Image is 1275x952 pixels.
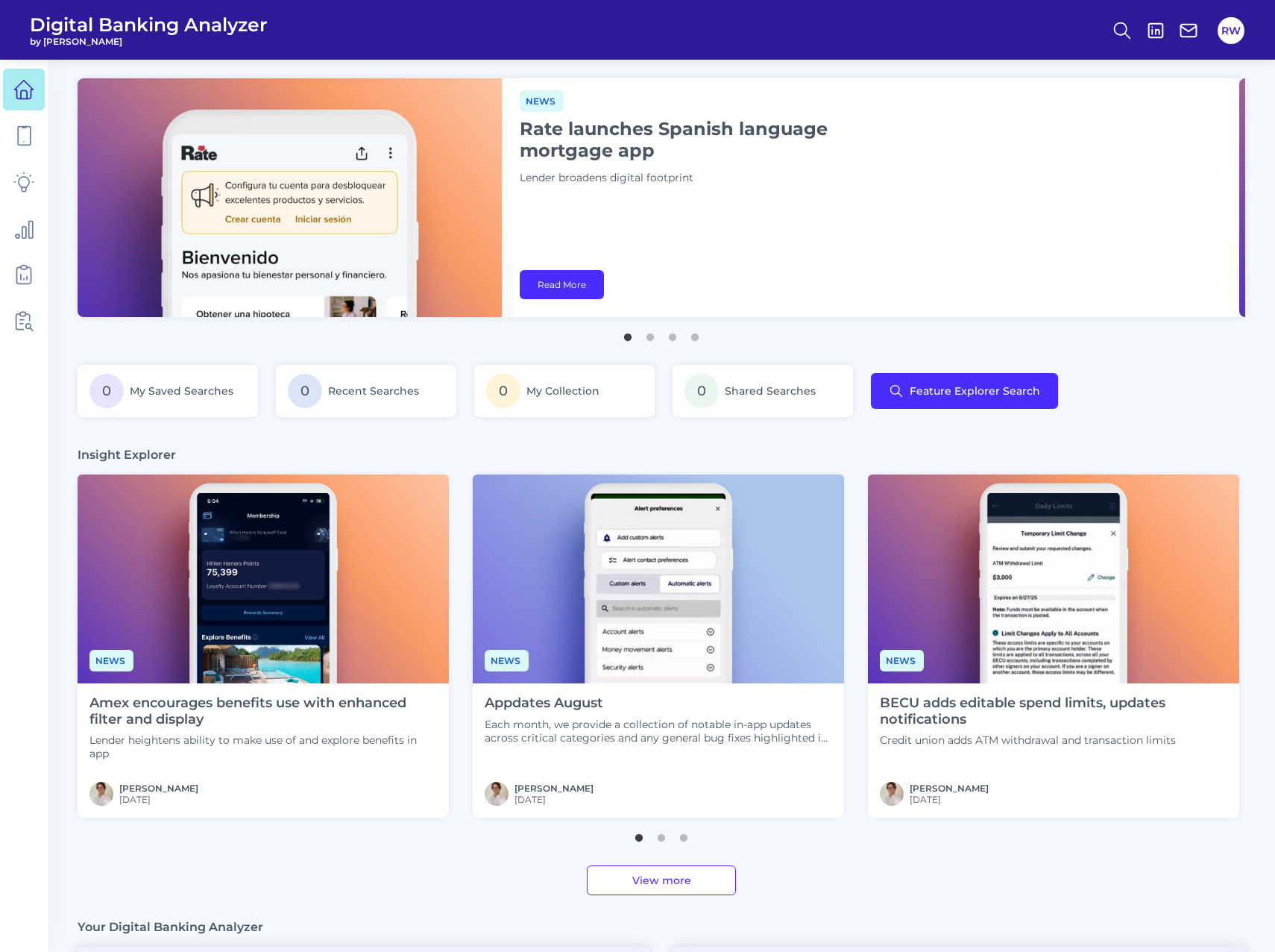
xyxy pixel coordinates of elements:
span: Recent Searches [328,384,419,398]
p: Credit union adds ATM withdrawal and transaction limits [880,733,1227,747]
button: 4 [687,326,702,341]
button: 2 [643,326,658,341]
span: My Collection [526,384,599,398]
h4: Appdates August [485,695,832,712]
img: News - Phone (4).png [78,475,449,683]
a: 0Shared Searches [673,365,853,417]
span: [DATE] [910,794,989,805]
button: 1 [620,326,635,341]
a: View more [587,865,736,895]
span: News [485,650,529,671]
span: 0 [684,374,719,408]
span: 0 [89,374,124,408]
h4: BECU adds editable spend limits, updates notifications [880,695,1227,727]
span: Shared Searches [725,384,816,398]
a: [PERSON_NAME] [119,783,198,794]
a: News [520,93,564,107]
button: Feature Explorer Search [871,373,1058,409]
img: MIchael McCaw [880,782,904,806]
a: 0My Saved Searches [78,365,258,417]
a: [PERSON_NAME] [910,783,989,794]
span: My Saved Searches [130,384,233,398]
h3: Your Digital Banking Analyzer [78,919,263,935]
img: News - Phone (2).png [868,475,1239,683]
h4: Amex encourages benefits use with enhanced filter and display [89,695,437,727]
img: MIchael McCaw [485,782,509,806]
span: 0 [288,374,322,408]
span: Digital Banking Analyzer [30,13,268,36]
img: Appdates - Phone.png [473,475,844,683]
span: News [520,90,564,112]
button: 3 [665,326,680,341]
a: News [89,653,133,667]
button: RW [1218,17,1244,44]
a: 0Recent Searches [276,365,456,417]
p: Each month, we provide a collection of notable in-app updates across critical categories and any ... [485,718,832,745]
a: News [485,653,529,667]
span: [DATE] [119,794,198,805]
a: 0My Collection [474,365,655,417]
h3: Insight Explorer [78,447,176,463]
p: Lender broadens digital footprint [520,170,892,187]
span: News [880,650,924,671]
a: [PERSON_NAME] [514,783,594,794]
img: bannerImg [78,78,502,317]
button: 2 [654,827,669,842]
span: News [89,650,133,671]
button: 3 [676,827,691,842]
span: by [PERSON_NAME] [30,36,268,47]
p: Lender heightens ability to make use of and explore benefits in app [89,733,437,760]
span: 0 [486,374,520,408]
img: MIchael McCaw [89,782,113,806]
span: Feature Explorer Search [910,385,1040,397]
button: 1 [632,827,646,842]
a: News [880,653,924,667]
h1: Rate launches Spanish language mortgage app [520,118,892,161]
span: [DATE] [514,794,594,805]
a: Read More [520,270,604,299]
